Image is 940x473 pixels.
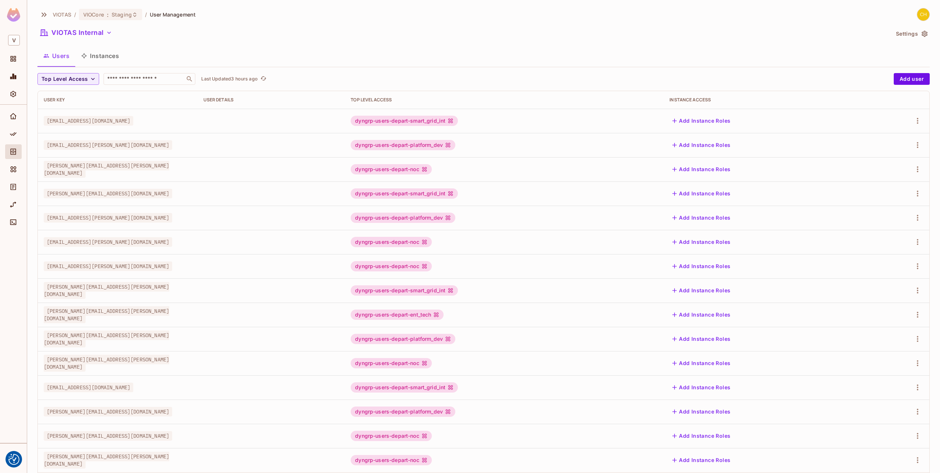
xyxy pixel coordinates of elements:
span: [EMAIL_ADDRESS][DOMAIN_NAME] [44,116,133,126]
div: dyngrp-users-depart-platform_dev [351,140,455,150]
div: Connect [5,215,22,230]
div: dyngrp-users-depart-noc [351,237,431,247]
button: Add Instance Roles [669,309,733,321]
div: dyngrp-users-depart-smart_grid_int [351,382,458,393]
span: [PERSON_NAME][EMAIL_ADDRESS][PERSON_NAME][DOMAIN_NAME] [44,355,169,372]
span: [PERSON_NAME][EMAIL_ADDRESS][DOMAIN_NAME] [44,431,172,441]
span: [PERSON_NAME][EMAIL_ADDRESS][PERSON_NAME][DOMAIN_NAME] [44,331,169,347]
button: Add user [894,73,930,85]
span: [PERSON_NAME][EMAIL_ADDRESS][DOMAIN_NAME] [44,407,172,416]
button: Add Instance Roles [669,236,733,248]
button: Add Instance Roles [669,188,733,199]
li: / [74,11,76,18]
div: dyngrp-users-depart-noc [351,164,431,174]
div: User Key [44,97,192,103]
div: Top Level Access [351,97,658,103]
div: Policy [5,127,22,141]
button: Add Instance Roles [669,260,733,272]
span: Click to refresh data [258,75,268,83]
li: / [145,11,147,18]
button: Top Level Access [37,73,99,85]
span: refresh [260,75,267,83]
button: Add Instance Roles [669,430,733,442]
span: [EMAIL_ADDRESS][PERSON_NAME][DOMAIN_NAME] [44,140,172,150]
button: Settings [893,28,930,40]
span: [EMAIL_ADDRESS][PERSON_NAME][DOMAIN_NAME] [44,261,172,271]
div: dyngrp-users-depart-platform_dev [351,334,455,344]
button: Consent Preferences [8,454,19,465]
div: dyngrp-users-depart-noc [351,261,431,271]
div: Directory [5,144,22,159]
button: Add Instance Roles [669,163,733,175]
button: VIOTAS Internal [37,27,115,39]
div: dyngrp-users-depart-platform_dev [351,213,455,223]
div: dyngrp-users-depart-smart_grid_int [351,285,458,296]
div: Projects [5,51,22,66]
div: User Details [203,97,339,103]
p: Last Updated 3 hours ago [201,76,257,82]
span: [EMAIL_ADDRESS][DOMAIN_NAME] [44,383,133,392]
div: dyngrp-users-depart-smart_grid_int [351,188,458,199]
div: Workspace: VIOTAS [5,32,22,48]
span: [PERSON_NAME][EMAIL_ADDRESS][DOMAIN_NAME] [44,189,172,198]
img: christie.molloy@viotas.com [917,8,929,21]
button: Add Instance Roles [669,285,733,296]
button: Instances [75,47,125,65]
span: [PERSON_NAME][EMAIL_ADDRESS][PERSON_NAME][DOMAIN_NAME] [44,161,169,178]
div: Home [5,109,22,124]
button: Add Instance Roles [669,333,733,345]
button: Add Instance Roles [669,357,733,369]
button: Add Instance Roles [669,382,733,393]
span: [EMAIL_ADDRESS][PERSON_NAME][DOMAIN_NAME] [44,237,172,247]
button: Add Instance Roles [669,454,733,466]
span: : [106,12,109,18]
span: V [8,35,20,46]
span: Staging [112,11,132,18]
div: dyngrp-users-depart-noc [351,455,431,465]
span: [PERSON_NAME][EMAIL_ADDRESS][PERSON_NAME][DOMAIN_NAME] [44,452,169,469]
button: Add Instance Roles [669,139,733,151]
span: User Management [150,11,196,18]
div: dyngrp-users-depart-noc [351,431,431,441]
img: Revisit consent button [8,454,19,465]
div: Help & Updates [5,449,22,464]
div: dyngrp-users-depart-smart_grid_int [351,116,458,126]
div: dyngrp-users-depart-noc [351,358,431,368]
span: Top Level Access [41,75,88,84]
div: URL Mapping [5,197,22,212]
div: Instance Access [669,97,860,103]
span: [EMAIL_ADDRESS][PERSON_NAME][DOMAIN_NAME] [44,213,172,223]
div: dyngrp-users-depart-ent_tech [351,310,444,320]
div: Monitoring [5,69,22,84]
span: [PERSON_NAME][EMAIL_ADDRESS][PERSON_NAME][DOMAIN_NAME] [44,282,169,299]
span: [PERSON_NAME][EMAIL_ADDRESS][PERSON_NAME][DOMAIN_NAME] [44,306,169,323]
button: Add Instance Roles [669,115,733,127]
div: dyngrp-users-depart-platform_dev [351,407,455,417]
button: Add Instance Roles [669,406,733,418]
button: refresh [259,75,268,83]
div: Settings [5,87,22,101]
button: Add Instance Roles [669,212,733,224]
span: the active workspace [53,11,71,18]
span: VIOCore [83,11,104,18]
div: Elements [5,162,22,177]
button: Users [37,47,75,65]
div: Audit Log [5,180,22,194]
img: SReyMgAAAABJRU5ErkJggg== [7,8,20,22]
